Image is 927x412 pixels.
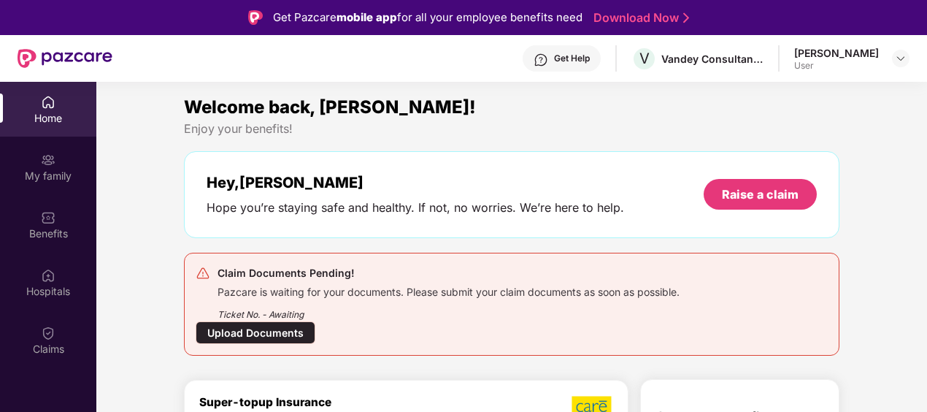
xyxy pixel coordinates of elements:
div: User [794,60,879,72]
a: Download Now [593,10,685,26]
span: Welcome back, [PERSON_NAME]! [184,96,476,118]
img: svg+xml;base64,PHN2ZyB3aWR0aD0iMjAiIGhlaWdodD0iMjAiIHZpZXdCb3g9IjAgMCAyMCAyMCIgZmlsbD0ibm9uZSIgeG... [41,153,55,167]
div: Super-topup Insurance [199,395,441,409]
div: Ticket No. - Awaiting [218,299,680,321]
img: svg+xml;base64,PHN2ZyBpZD0iQmVuZWZpdHMiIHhtbG5zPSJodHRwOi8vd3d3LnczLm9yZy8yMDAwL3N2ZyIgd2lkdGg9Ij... [41,210,55,225]
img: svg+xml;base64,PHN2ZyB4bWxucz0iaHR0cDovL3d3dy53My5vcmcvMjAwMC9zdmciIHdpZHRoPSIyNCIgaGVpZ2h0PSIyNC... [196,266,210,281]
div: Hey, [PERSON_NAME] [207,174,624,191]
div: [PERSON_NAME] [794,46,879,60]
div: Hope you’re staying safe and healthy. If not, no worries. We’re here to help. [207,200,624,215]
img: New Pazcare Logo [18,49,112,68]
img: Stroke [683,10,689,26]
img: svg+xml;base64,PHN2ZyBpZD0iSG9zcGl0YWxzIiB4bWxucz0iaHR0cDovL3d3dy53My5vcmcvMjAwMC9zdmciIHdpZHRoPS... [41,268,55,283]
img: svg+xml;base64,PHN2ZyBpZD0iSG9tZSIgeG1sbnM9Imh0dHA6Ly93d3cudzMub3JnLzIwMDAvc3ZnIiB3aWR0aD0iMjAiIG... [41,95,55,110]
div: Vandey Consultancy Services Private limited [661,52,763,66]
div: Claim Documents Pending! [218,264,680,282]
strong: mobile app [336,10,397,24]
img: Logo [248,10,263,25]
div: Enjoy your benefits! [184,121,839,137]
span: V [639,50,650,67]
img: svg+xml;base64,PHN2ZyBpZD0iSGVscC0zMngzMiIgeG1sbnM9Imh0dHA6Ly93d3cudzMub3JnLzIwMDAvc3ZnIiB3aWR0aD... [534,53,548,67]
img: svg+xml;base64,PHN2ZyBpZD0iQ2xhaW0iIHhtbG5zPSJodHRwOi8vd3d3LnczLm9yZy8yMDAwL3N2ZyIgd2lkdGg9IjIwIi... [41,326,55,340]
div: Upload Documents [196,321,315,344]
div: Pazcare is waiting for your documents. Please submit your claim documents as soon as possible. [218,282,680,299]
img: svg+xml;base64,PHN2ZyBpZD0iRHJvcGRvd24tMzJ4MzIiIHhtbG5zPSJodHRwOi8vd3d3LnczLm9yZy8yMDAwL3N2ZyIgd2... [895,53,907,64]
div: Raise a claim [722,186,799,202]
div: Get Help [554,53,590,64]
div: Get Pazcare for all your employee benefits need [273,9,582,26]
